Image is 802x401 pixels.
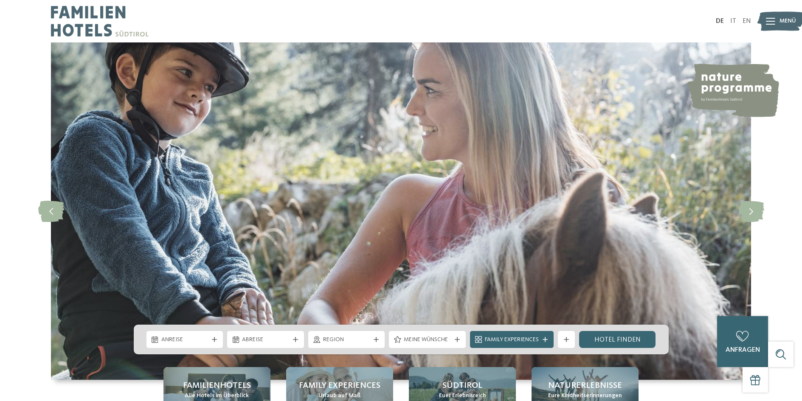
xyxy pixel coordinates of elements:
[548,380,622,392] span: Naturerlebnisse
[185,392,249,400] span: Alle Hotels im Überblick
[439,392,486,400] span: Euer Erlebnisreich
[716,18,724,25] a: DE
[485,336,539,344] span: Family Experiences
[442,380,482,392] span: Südtirol
[51,42,751,380] img: Familienhotels Südtirol: The happy family places
[242,336,289,344] span: Abreise
[548,392,622,400] span: Eure Kindheitserinnerungen
[779,17,796,25] span: Menü
[161,336,208,344] span: Anreise
[717,316,768,367] a: anfragen
[183,380,251,392] span: Familienhotels
[743,18,751,25] a: EN
[726,347,760,353] span: anfragen
[323,336,370,344] span: Region
[579,331,656,348] a: Hotel finden
[299,380,380,392] span: Family Experiences
[686,64,779,117] img: nature programme by Familienhotels Südtirol
[730,18,736,25] a: IT
[404,336,451,344] span: Meine Wünsche
[318,392,360,400] span: Urlaub auf Maß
